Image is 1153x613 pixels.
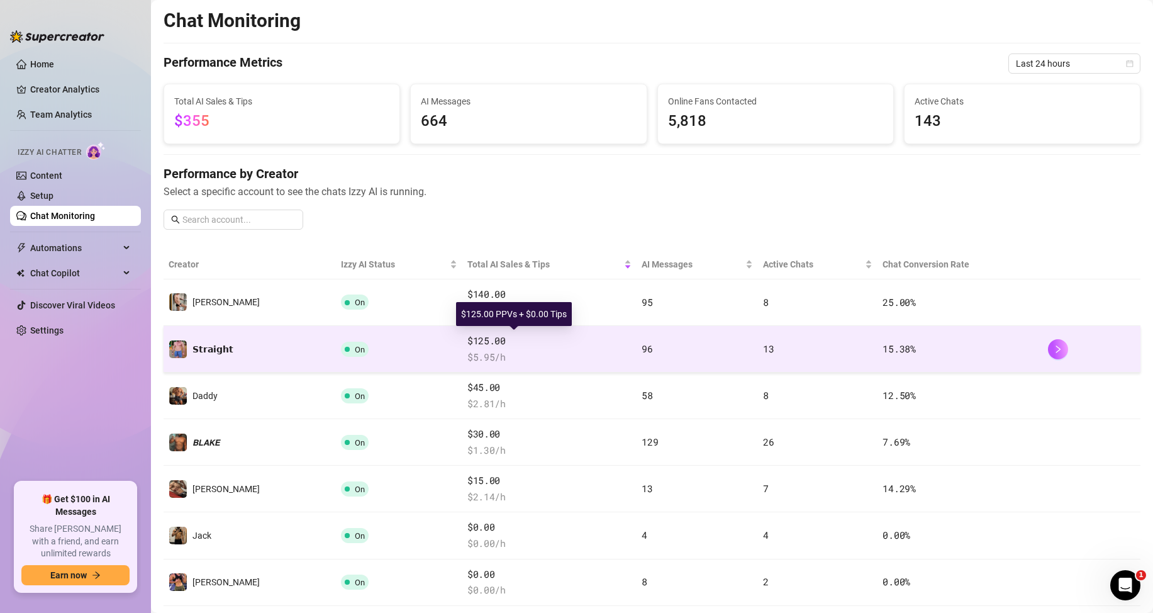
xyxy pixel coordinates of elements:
img: 𝘽𝙇𝘼𝙆𝙀 [169,434,187,451]
span: 7 [763,482,769,495]
img: Daddy [169,387,187,405]
span: 5,818 [668,110,883,133]
span: [PERSON_NAME] [192,484,260,494]
span: Online Fans Contacted [668,94,883,108]
span: $ 0.00 /h [467,583,632,598]
img: Jack [169,527,187,544]
th: Chat Conversion Rate [877,250,1042,279]
button: right [1048,339,1068,359]
span: 13 [642,482,652,495]
span: 14.29 % [883,482,915,495]
div: $125.00 PPVs + $0.00 Tips [456,302,572,326]
span: 96 [642,342,652,355]
span: 0.00 % [883,529,910,541]
span: 4 [642,529,647,541]
span: Select a specific account to see the chats Izzy AI is running. [164,184,1140,200]
img: Dylan [169,480,187,498]
span: 2 [763,575,769,588]
span: $355 [174,112,209,130]
h4: Performance Metrics [164,53,282,74]
span: $ 1.30 /h [467,443,632,458]
img: logo-BBDzfeDw.svg [10,30,104,43]
img: Brandon [169,573,187,591]
span: 12.50 % [883,389,915,402]
span: $ 0.00 /h [467,536,632,551]
span: [PERSON_NAME] [192,577,260,587]
span: Active Chats [915,94,1130,108]
button: Earn nowarrow-right [21,565,130,585]
span: 143 [915,110,1130,133]
span: Automations [30,238,120,258]
a: Home [30,59,54,69]
a: Chat Monitoring [30,211,95,221]
span: On [355,578,365,587]
span: Share [PERSON_NAME] with a friend, and earn unlimited rewards [21,523,130,560]
span: $45.00 [467,380,632,395]
span: right [1054,345,1062,354]
span: search [171,215,180,224]
span: 𝘽𝙇𝘼𝙆𝙀 [192,437,220,447]
span: On [355,531,365,541]
a: Discover Viral Videos [30,300,115,310]
span: 13 [763,342,774,355]
iframe: Intercom live chat [1110,570,1140,600]
a: Content [30,171,62,181]
span: Izzy AI Status [341,257,447,271]
span: $140.00 [467,287,632,302]
img: AI Chatter [86,142,106,160]
span: 🎁 Get $100 in AI Messages [21,493,130,518]
span: On [355,485,365,494]
th: Total AI Sales & Tips [462,250,637,279]
span: 664 [421,110,636,133]
span: AI Messages [642,257,742,271]
span: On [355,298,365,307]
span: $ 5.95 /h [467,350,632,365]
span: Active Chats [763,257,863,271]
span: $15.00 [467,473,632,488]
span: $125.00 [467,334,632,349]
a: Setup [30,191,53,201]
span: Last 24 hours [1016,54,1133,73]
span: Total AI Sales & Tips [467,257,621,271]
span: 8 [642,575,647,588]
th: AI Messages [637,250,757,279]
span: 129 [642,436,658,448]
span: thunderbolt [16,243,26,253]
th: Izzy AI Status [336,250,462,279]
a: Creator Analytics [30,79,131,99]
span: $ 2.14 /h [467,490,632,505]
h4: Performance by Creator [164,165,1140,183]
span: 25.00 % [883,296,915,308]
span: 8 [763,389,769,402]
input: Search account... [182,213,296,227]
span: $0.00 [467,520,632,535]
span: Jack [192,531,211,541]
span: $30.00 [467,427,632,442]
span: [PERSON_NAME] [192,297,260,307]
span: Chat Copilot [30,263,120,283]
span: On [355,391,365,401]
span: 8 [763,296,769,308]
a: Settings [30,325,64,335]
span: 0.00 % [883,575,910,588]
img: Chat Copilot [16,269,25,278]
a: Team Analytics [30,110,92,120]
span: Daddy [192,391,218,401]
span: $0.00 [467,567,632,582]
img: 𝘼𝙉𝙂𝙀𝙇𝙊 [169,293,187,311]
span: 𝗦𝘁𝗿𝗮𝗶𝗴𝗵𝘁 [192,344,233,354]
span: 7.69 % [883,436,910,448]
span: Earn now [50,570,87,580]
span: 1 [1136,570,1146,580]
th: Active Chats [758,250,878,279]
h2: Chat Monitoring [164,9,301,33]
span: 4 [763,529,769,541]
span: 15.38 % [883,342,915,355]
span: calendar [1126,60,1134,67]
span: AI Messages [421,94,636,108]
span: 58 [642,389,652,402]
span: 95 [642,296,652,308]
span: Izzy AI Chatter [18,147,81,159]
span: On [355,345,365,354]
span: On [355,438,365,447]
